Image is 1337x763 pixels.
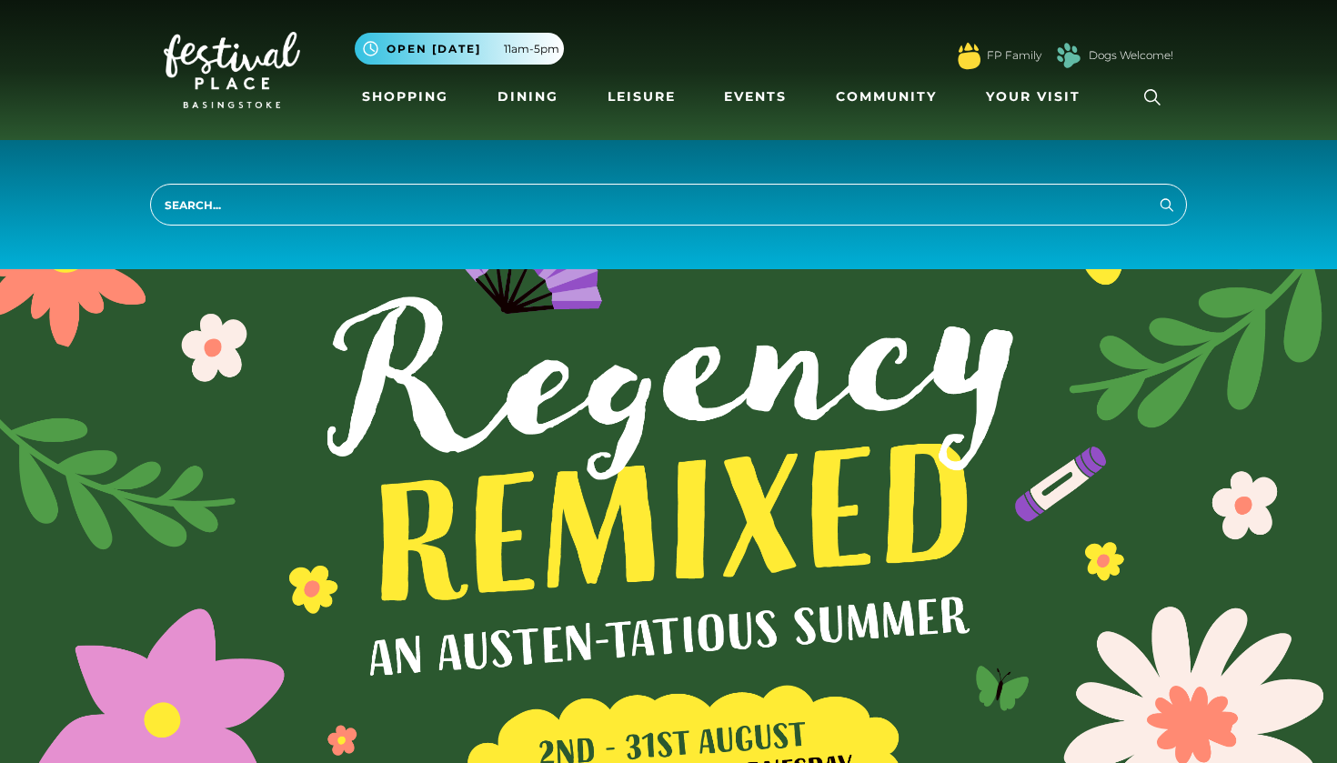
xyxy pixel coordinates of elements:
[355,33,564,65] button: Open [DATE] 11am-5pm
[164,32,300,108] img: Festival Place Logo
[355,80,456,114] a: Shopping
[1089,47,1173,64] a: Dogs Welcome!
[829,80,944,114] a: Community
[600,80,683,114] a: Leisure
[986,87,1081,106] span: Your Visit
[979,80,1097,114] a: Your Visit
[490,80,566,114] a: Dining
[987,47,1041,64] a: FP Family
[150,184,1187,226] input: Search...
[387,41,481,57] span: Open [DATE]
[717,80,794,114] a: Events
[504,41,559,57] span: 11am-5pm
